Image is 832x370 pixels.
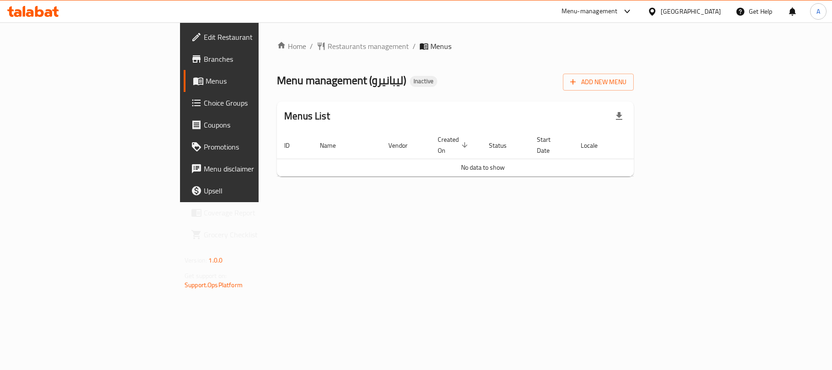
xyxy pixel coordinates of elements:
[204,229,312,240] span: Grocery Checklist
[185,254,207,266] span: Version:
[184,114,319,136] a: Coupons
[570,76,626,88] span: Add New Menu
[284,140,302,151] span: ID
[413,41,416,52] li: /
[410,76,437,87] div: Inactive
[430,41,451,52] span: Menus
[204,32,312,43] span: Edit Restaurant
[563,74,634,91] button: Add New Menu
[410,77,437,85] span: Inactive
[620,131,689,159] th: Actions
[489,140,519,151] span: Status
[184,48,319,70] a: Branches
[208,254,223,266] span: 1.0.0
[184,180,319,202] a: Upsell
[277,41,634,52] nav: breadcrumb
[562,6,618,17] div: Menu-management
[184,158,319,180] a: Menu disclaimer
[461,161,505,173] span: No data to show
[184,92,319,114] a: Choice Groups
[184,202,319,224] a: Coverage Report
[661,6,721,16] div: [GEOGRAPHIC_DATA]
[185,270,227,282] span: Get support on:
[204,54,312,64] span: Branches
[388,140,419,151] span: Vendor
[184,136,319,158] a: Promotions
[328,41,409,52] span: Restaurants management
[184,224,319,246] a: Grocery Checklist
[317,41,409,52] a: Restaurants management
[204,163,312,174] span: Menu disclaimer
[537,134,562,156] span: Start Date
[204,119,312,130] span: Coupons
[608,105,630,127] div: Export file
[438,134,471,156] span: Created On
[206,75,312,86] span: Menus
[184,70,319,92] a: Menus
[277,131,689,177] table: enhanced table
[581,140,609,151] span: Locale
[204,97,312,108] span: Choice Groups
[184,26,319,48] a: Edit Restaurant
[204,185,312,196] span: Upsell
[284,109,330,123] h2: Menus List
[204,141,312,152] span: Promotions
[277,70,406,91] span: Menu management ( ليبانيرو )
[320,140,348,151] span: Name
[816,6,820,16] span: A
[204,207,312,218] span: Coverage Report
[185,279,243,291] a: Support.OpsPlatform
